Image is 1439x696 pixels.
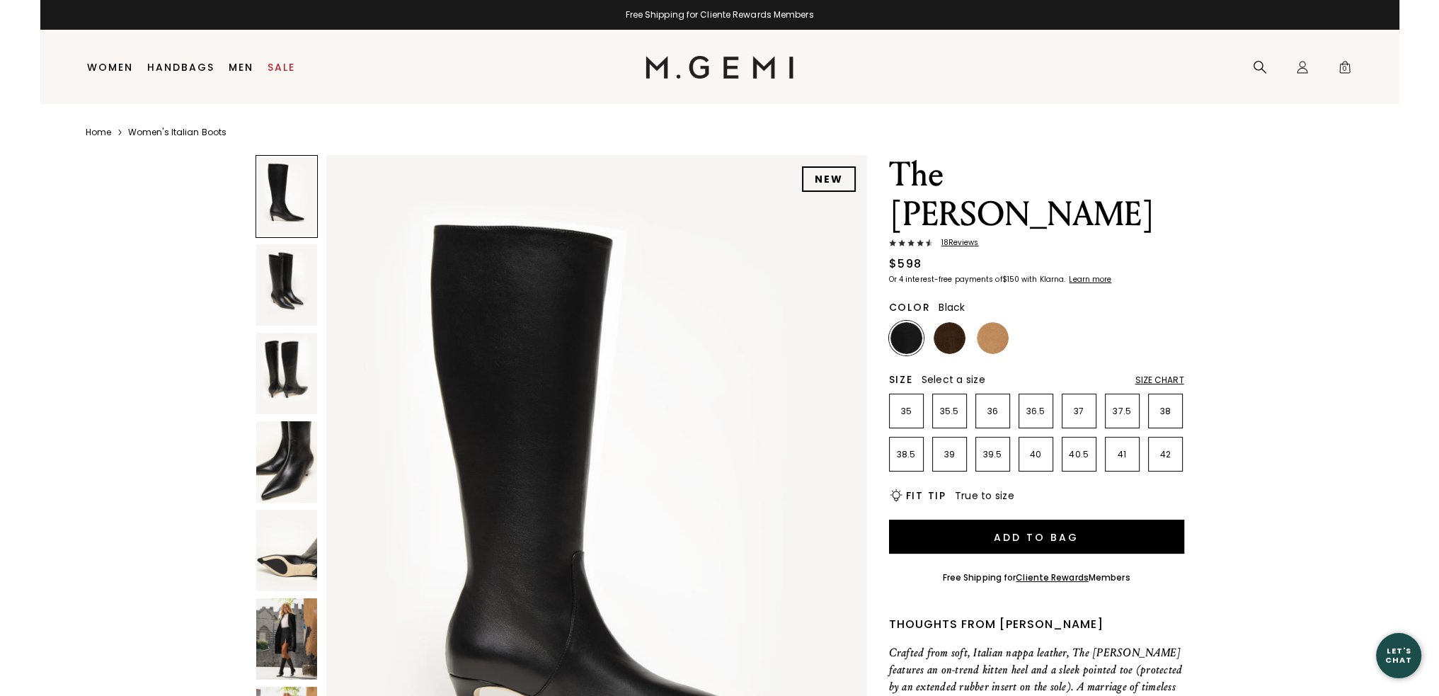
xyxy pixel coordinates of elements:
a: Sale [268,62,295,73]
klarna-placement-style-cta: Learn more [1069,274,1111,285]
img: The Tina [256,421,317,503]
span: 0 [1338,63,1352,77]
p: 35.5 [933,406,966,417]
p: 40 [1019,449,1053,460]
a: Home [86,127,111,138]
img: Biscuit [977,322,1009,354]
a: Handbags [147,62,214,73]
div: Size Chart [1135,375,1184,386]
p: 35 [890,406,923,417]
a: Women's Italian Boots [128,127,227,138]
p: 36 [976,406,1009,417]
img: Chocolate [934,322,965,354]
p: 41 [1106,449,1139,460]
img: The Tina [256,598,317,680]
img: The Tina [256,244,317,326]
p: 38.5 [890,449,923,460]
a: 18Reviews [889,239,1184,250]
a: Cliente Rewards [1016,571,1089,583]
p: 37.5 [1106,406,1139,417]
div: $598 [889,256,922,273]
a: Women [87,62,133,73]
img: M.Gemi [646,56,793,79]
span: Black [939,300,965,314]
p: 40.5 [1062,449,1096,460]
div: Free Shipping for Cliente Rewards Members [40,9,1399,21]
a: Learn more [1067,275,1111,284]
p: 38 [1149,406,1182,417]
img: Black [890,322,922,354]
h2: Fit Tip [906,490,946,501]
h2: Color [889,302,931,313]
p: 37 [1062,406,1096,417]
p: 39 [933,449,966,460]
p: 39.5 [976,449,1009,460]
img: The Tina [256,333,317,414]
p: 36.5 [1019,406,1053,417]
div: Free Shipping for Members [943,572,1130,583]
a: Men [229,62,253,73]
p: 42 [1149,449,1182,460]
klarna-placement-style-body: with Klarna [1021,274,1067,285]
div: Thoughts from [PERSON_NAME] [889,616,1184,633]
span: True to size [955,489,1014,503]
h1: The [PERSON_NAME] [889,155,1184,234]
div: NEW [802,166,856,192]
klarna-placement-style-body: Or 4 interest-free payments of [889,274,1002,285]
klarna-placement-style-amount: $150 [1002,274,1019,285]
img: The Tina [256,510,317,591]
span: Select a size [922,372,985,387]
button: Add to Bag [889,520,1184,554]
div: Let's Chat [1376,646,1421,664]
span: 18 Review s [933,239,979,247]
h2: Size [889,374,913,385]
